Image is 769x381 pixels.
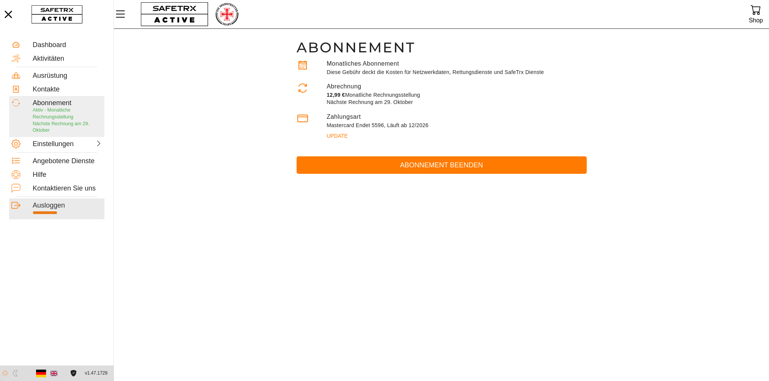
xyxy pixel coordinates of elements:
img: en.svg [51,370,57,377]
a: Lizenzvereinbarung [68,370,79,376]
button: Update [327,129,354,143]
div: Mastercard Endet 5596, Läuft ab 12/2026 [327,121,586,129]
div: Kontaktieren Sie uns [33,184,102,193]
button: Deutsch [35,367,47,380]
img: Help.svg [11,170,21,179]
button: MenÜ [114,6,133,22]
div: Shop [749,15,763,25]
button: v1.47.1729 [81,367,112,379]
div: Angebotene Dienste [33,157,102,165]
span: Update [327,131,348,141]
img: ModeDark.svg [12,370,19,376]
span: Monatliche Rechnungsstellung [345,92,420,98]
label: Abrechnung [327,83,361,90]
img: de.svg [36,368,46,378]
div: Kontakte [33,85,102,94]
span: 12,99 € [327,92,345,98]
img: Equipment.svg [11,71,21,80]
img: ModeLight.svg [2,370,8,376]
div: Einstellungen [33,140,66,148]
span: Aktiv - Monatliche Rechnungsstellung [33,107,73,120]
span: Nächste Rechnung am 29. Oktober [33,121,89,133]
div: Dashboard [33,41,102,49]
span: v1.47.1729 [85,369,107,377]
span: Abonnement beenden [303,159,581,171]
img: RescueLogo.png [215,2,239,27]
div: Ausloggen [33,202,102,210]
label: Zahlungsart [327,113,361,120]
p: Diese Gebühr deckt die Kosten für Netzwerkdaten, Rettungsdienste und SafeTrx Dienste [327,68,586,76]
button: Englishc [47,367,60,380]
img: Subscription.svg [11,98,21,107]
p: Nächste Rechnung am 29. Oktober [327,99,586,106]
div: Ausrüstung [33,72,102,80]
div: Hilfe [33,171,102,179]
img: Activities.svg [11,54,21,63]
h1: Abonnement [297,39,587,56]
button: Abonnement beenden [297,156,587,174]
img: ContactUs.svg [11,184,21,193]
div: Abonnement [33,99,102,107]
label: Monatliches Abonnement [327,60,399,67]
div: Aktivitäten [33,55,102,63]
